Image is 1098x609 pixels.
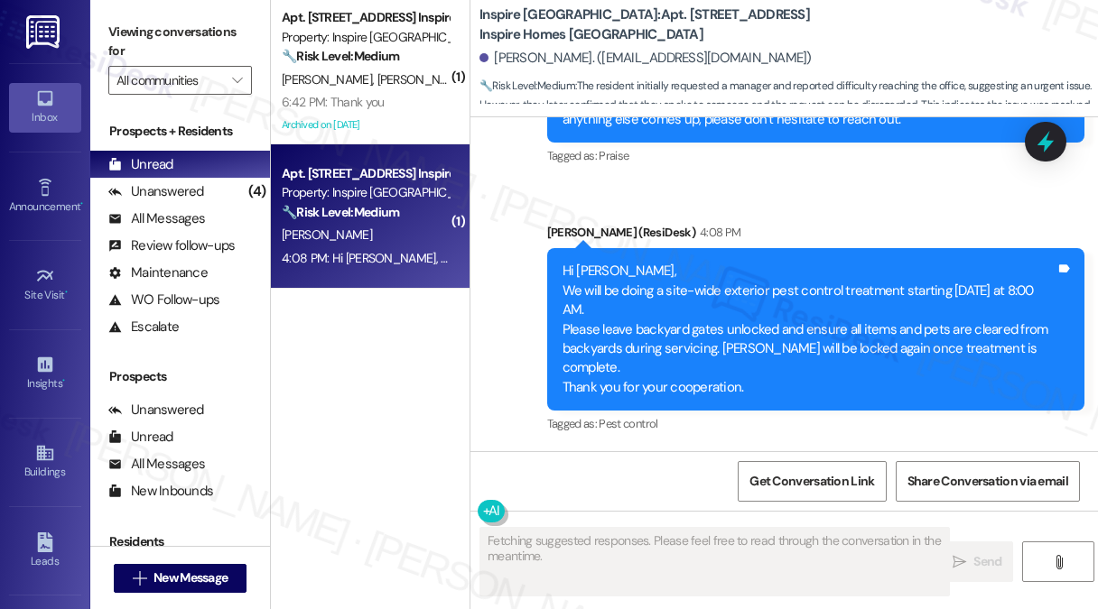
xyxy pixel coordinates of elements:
div: [PERSON_NAME] (ResiDesk) [547,223,1085,248]
div: (4) [244,178,270,206]
b: Inspire [GEOGRAPHIC_DATA]: Apt. [STREET_ADDRESS] Inspire Homes [GEOGRAPHIC_DATA] [479,5,841,44]
div: Maintenance [108,263,208,282]
a: Buildings [9,438,81,486]
div: New Inbounds [108,482,213,501]
div: Prospects [90,367,270,386]
div: [PERSON_NAME]. ([EMAIL_ADDRESS][DOMAIN_NAME]) [479,49,812,68]
span: Pest control [599,416,657,431]
div: Tagged as: [547,411,1085,437]
button: Get Conversation Link [738,461,886,502]
div: Review follow-ups [108,236,235,255]
img: ResiDesk Logo [26,15,63,49]
div: Unread [108,155,173,174]
button: Send [941,541,1013,582]
div: 6:42 PM: Thank you [282,94,384,110]
strong: 🔧 Risk Level: Medium [282,204,399,220]
span: [PERSON_NAME] [282,226,372,243]
button: Share Conversation via email [896,461,1080,502]
span: • [65,286,68,299]
div: 4:08 PM [695,223,740,242]
span: [PERSON_NAME] [377,71,468,88]
input: All communities [116,66,223,95]
span: : The resident initially requested a manager and reported difficulty reaching the office, suggest... [479,77,1098,134]
i:  [232,73,242,88]
span: Praise [599,148,628,163]
div: Unanswered [108,182,204,201]
span: Send [973,552,1001,571]
div: Apt. [STREET_ADDRESS] Inspire Homes [GEOGRAPHIC_DATA] [282,8,449,27]
i:  [133,571,146,586]
div: Tagged as: [547,143,1085,169]
div: WO Follow-ups [108,291,219,309]
span: Get Conversation Link [749,472,874,491]
i:  [953,555,966,569]
div: Apt. [STREET_ADDRESS] Inspire Homes [GEOGRAPHIC_DATA] [282,164,449,183]
div: Unread [108,428,173,447]
span: Share Conversation via email [907,472,1068,491]
strong: 🔧 Risk Level: Medium [282,48,399,64]
a: Inbox [9,83,81,132]
div: Unanswered [108,401,204,420]
button: New Message [114,564,247,593]
div: Property: Inspire [GEOGRAPHIC_DATA] [282,183,449,202]
span: • [62,374,65,387]
span: • [80,198,83,210]
div: Property: Inspire [GEOGRAPHIC_DATA] [282,28,449,47]
div: Prospects + Residents [90,122,270,141]
div: Archived on [DATE] [280,114,451,136]
div: Hi [PERSON_NAME], We will be doing a site-wide exterior pest control treatment starting [DATE] at... [563,262,1056,397]
a: Insights • [9,349,81,398]
a: Site Visit • [9,261,81,309]
div: All Messages [108,455,205,474]
div: Residents [90,532,270,551]
textarea: Fetching suggested responses. Please feel free to read through the conversation in the meantime. [480,528,949,595]
strong: 🔧 Risk Level: Medium [479,78,575,93]
span: New Message [154,568,228,587]
a: Leads [9,527,81,576]
i:  [1052,555,1065,569]
label: Viewing conversations for [108,18,252,66]
span: [PERSON_NAME] [282,71,377,88]
div: All Messages [108,209,205,228]
div: Escalate [108,318,179,337]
